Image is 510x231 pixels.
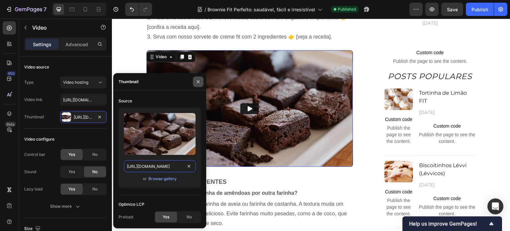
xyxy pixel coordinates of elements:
div: Lazy load [24,186,42,192]
div: Publish [471,6,488,13]
span: Yes [68,152,75,158]
div: Control bar [24,152,45,158]
button: Show more [24,200,107,212]
span: Help us improve GemPages! [409,221,487,227]
button: 7 [3,3,49,16]
span: Publish the page to see the content. [273,178,301,198]
img: Alt image [35,32,241,148]
span: Custom code [273,30,364,38]
button: Browse gallery [148,175,177,182]
div: Video configure [24,136,54,142]
div: Video source [24,64,49,70]
div: Source [119,98,132,104]
p: [DATE] [273,1,364,8]
span: Publish the page to see the content. [306,185,364,198]
span: No [92,169,98,175]
img: Alt Image [273,142,301,164]
div: 450 [6,71,16,76]
div: Beta [5,122,16,127]
div: Thumbnail [24,114,44,120]
div: Browse gallery [148,176,177,182]
span: No [187,214,192,220]
div: [URL][DOMAIN_NAME] [74,114,93,120]
div: Undo/Redo [125,3,152,16]
p: Perguntas frequentes [35,160,240,167]
p: Sim! Você pode usar farinha de aveia ou farinha de castanha. A textura muda um pouco, mas continu... [41,181,240,209]
p: [DATE] [307,163,363,170]
span: No [92,152,98,158]
iframe: Design area [112,19,510,231]
span: Published [338,6,356,12]
span: / [205,6,206,13]
span: Publish the page to see the content. [273,106,301,126]
span: or [143,175,147,183]
span: Custom code [306,103,364,111]
div: Sound [24,169,36,175]
span: Save [447,7,458,12]
button: Video hosting [60,76,107,88]
h2: Posts Populares [273,51,364,64]
p: Video [32,24,89,32]
span: No [92,186,98,192]
input: https://example.com/image.jpg [124,160,196,172]
div: Show more [50,203,81,210]
p: Tortinha de Limão FIT [307,70,363,86]
div: Thumbnail [119,79,138,85]
p: Advanced [65,41,88,48]
div: Optimize LCP [119,201,144,207]
button: Save [441,3,463,16]
span: Yes [68,186,75,192]
span: Video hosting [63,80,88,85]
div: Preload [119,214,133,220]
p: Settings [33,41,51,48]
strong: Posso substituir a farinha de amêndoas por outra farinha? [38,172,186,177]
button: Play [128,85,147,95]
input: Insert video url here [60,94,107,106]
span: Yes [68,169,75,175]
span: Publish the page to see the content. [273,39,364,46]
p: 7 [43,5,46,13]
span: Yes [163,214,169,220]
span: Publish the page to see the content. [306,113,364,126]
div: Video [43,35,56,41]
p: [DATE] [307,90,363,97]
span: Brownie Fit Perfeito: saudável, fácil e irresistível [208,6,315,13]
p: 3. Sirva com nosso sorvete de creme fit com 2 ingredientes 👉 [veja a receita]. [35,14,240,23]
span: Custom code [273,169,301,177]
button: Publish [466,3,494,16]
button: Show survey - Help us improve GemPages! [409,220,495,228]
img: preview-image [124,113,196,155]
div: Type [24,79,34,85]
div: Video link [24,97,42,103]
span: Custom code [306,176,364,184]
p: Biscoitinhos Lévvi (Lévvicos) [307,143,363,159]
div: Open Intercom Messenger [487,198,503,214]
img: Alt Image [273,70,301,91]
span: Custom code [273,97,301,105]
